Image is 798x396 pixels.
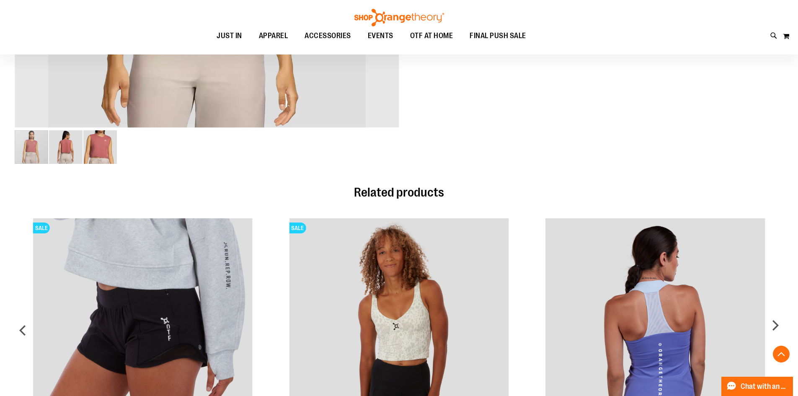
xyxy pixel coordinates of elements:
span: JUST IN [217,26,242,45]
span: EVENTS [368,26,393,45]
a: OTF AT HOME [402,26,462,46]
img: Shop Orangetheory [353,9,445,26]
span: Related products [354,185,444,199]
a: APPAREL [251,26,297,45]
a: EVENTS [359,26,402,46]
span: SALE [33,223,50,233]
span: APPAREL [259,26,288,45]
img: Nike Cropped Sleeveless Tee [49,130,83,164]
div: image 1 of 3 [15,129,49,165]
a: FINAL PUSH SALE [461,26,535,46]
img: Nike Cropped Sleeveless Tee [83,130,117,164]
div: image 2 of 3 [49,129,83,165]
button: Back To Top [773,346,790,362]
span: OTF AT HOME [410,26,453,45]
button: Chat with an Expert [721,377,793,396]
span: SALE [289,223,306,233]
div: image 3 of 3 [83,129,117,165]
span: FINAL PUSH SALE [470,26,526,45]
span: Chat with an Expert [741,383,788,391]
a: JUST IN [208,26,251,46]
a: ACCESSORIES [296,26,359,46]
span: ACCESSORIES [305,26,351,45]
